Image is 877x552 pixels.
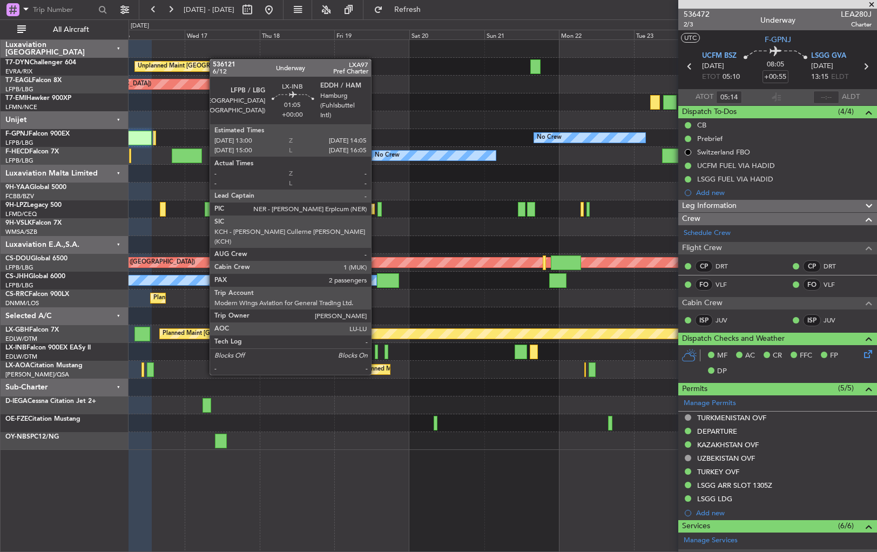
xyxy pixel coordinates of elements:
div: TURKMENISTAN OVF [697,413,766,422]
span: [DATE] - [DATE] [184,5,234,15]
a: T7-EAGLFalcon 8X [5,77,62,84]
span: 9H-LPZ [5,202,27,208]
div: DEPARTURE [697,427,737,436]
span: AC [745,351,755,361]
span: Services [682,520,710,533]
div: No Crew [244,201,268,217]
span: Leg Information [682,200,737,212]
span: (5/5) [838,382,854,394]
a: T7-EMIHawker 900XP [5,95,71,102]
span: Permits [682,383,707,395]
div: [DATE] [131,22,149,31]
span: MF [717,351,727,361]
a: VLF [716,280,740,290]
a: 9H-YAAGlobal 5000 [5,184,66,191]
div: Tue 23 [634,30,709,39]
a: CS-DOUGlobal 6500 [5,255,68,262]
button: UTC [681,33,700,43]
span: DP [717,366,727,377]
span: ALDT [842,92,860,103]
div: Add new [696,188,872,197]
div: Fri 19 [334,30,409,39]
span: All Aircraft [28,26,114,33]
span: LX-AOA [5,362,30,369]
a: OE-FZECitation Mustang [5,416,80,422]
span: LX-GBH [5,327,29,333]
div: Unplanned Maint [GEOGRAPHIC_DATA] (Riga Intl) [138,58,276,75]
a: Manage Services [684,535,738,546]
div: Tue 16 [110,30,185,39]
div: Sat 20 [409,30,484,39]
div: CB [697,120,706,130]
button: Refresh [369,1,434,18]
span: OE-FZE [5,416,28,422]
div: Underway [760,15,795,26]
div: TURKEY OVF [697,467,739,476]
span: ETOT [702,72,720,83]
div: LSGG ARR SLOT 1305Z [697,481,772,490]
span: [DATE] [702,61,724,72]
input: --:-- [813,91,839,104]
div: KAZAKHSTAN OVF [697,440,759,449]
div: Add new [696,508,872,517]
span: Dispatch To-Dos [682,106,737,118]
a: F-HECDFalcon 7X [5,149,59,155]
span: CS-DOU [5,255,31,262]
a: JUV [824,315,848,325]
div: Planned Maint [GEOGRAPHIC_DATA] ([GEOGRAPHIC_DATA]) [362,147,532,164]
span: ATOT [696,92,713,103]
a: T7-DYNChallenger 604 [5,59,76,66]
span: CR [773,351,782,361]
div: Planned Maint Nurnberg [278,326,346,342]
div: UZBEKISTAN OVF [697,454,755,463]
div: Switzerland FBO [697,147,750,157]
a: CS-RRCFalcon 900LX [5,291,69,298]
a: LX-AOACitation Mustang [5,362,83,369]
span: (6/6) [838,520,854,531]
span: (4/4) [838,106,854,117]
a: LFMN/NCE [5,103,37,111]
div: UCFM FUEL VIA HADID [697,161,775,170]
div: Mon 22 [559,30,634,39]
a: LX-INBFalcon 900EX EASy II [5,345,91,351]
span: LSGG GVA [811,51,846,62]
span: T7-EMI [5,95,26,102]
a: LFPB/LBG [5,281,33,290]
a: JUV [716,315,740,325]
a: DRT [716,261,740,271]
div: Planned [GEOGRAPHIC_DATA] ([GEOGRAPHIC_DATA]) [219,201,372,217]
a: F-GPNJFalcon 900EX [5,131,70,137]
span: Refresh [385,6,430,14]
span: 08:05 [767,59,784,70]
span: F-GPNJ [765,34,791,45]
div: No Crew [375,147,400,164]
a: LFPB/LBG [5,264,33,272]
input: Trip Number [33,2,95,18]
span: 05:10 [723,72,740,83]
span: CS-JHH [5,273,29,280]
a: 9H-VSLKFalcon 7X [5,220,62,226]
a: DRT [824,261,848,271]
a: WMSA/SZB [5,228,37,236]
a: EDLW/DTM [5,335,37,343]
div: ISP [803,314,821,326]
a: EVRA/RIX [5,68,32,76]
span: F-HECD [5,149,29,155]
span: FP [830,351,838,361]
span: UCFM BSZ [702,51,737,62]
span: Flight Crew [682,242,722,254]
div: Sun 21 [484,30,559,39]
div: Thu 18 [260,30,335,39]
div: CP [695,260,713,272]
span: 536472 [684,9,710,20]
span: Dispatch Checks and Weather [682,333,785,345]
span: CS-RRC [5,291,29,298]
a: FCBB/BZV [5,192,34,200]
span: ELDT [831,72,848,83]
a: LX-GBHFalcon 7X [5,327,59,333]
a: LFPB/LBG [5,157,33,165]
a: LFPB/LBG [5,85,33,93]
div: LSGG LDG [697,494,732,503]
span: T7-DYN [5,59,30,66]
div: CP [803,260,821,272]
